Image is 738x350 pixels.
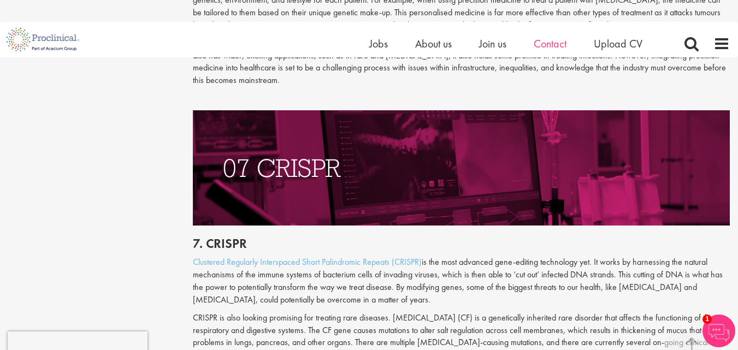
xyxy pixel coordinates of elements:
a: Upload CV [594,37,642,51]
a: Contact [534,37,566,51]
a: Jobs [369,37,388,51]
a: Clustered Regularly Interspaced Short Palindromic Repeats (CRISPR) [193,256,422,268]
h2: 7. CRISPR [193,236,730,251]
a: Join us [479,37,506,51]
span: 1 [702,315,712,324]
p: is the most advanced gene-editing technology yet. It works by harnessing the natural mechanisms o... [193,256,730,306]
a: About us [415,37,452,51]
img: Chatbot [702,315,735,347]
p: Precision medicine presents great opportunities in transforming the future of healthcare. While i... [193,37,730,87]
